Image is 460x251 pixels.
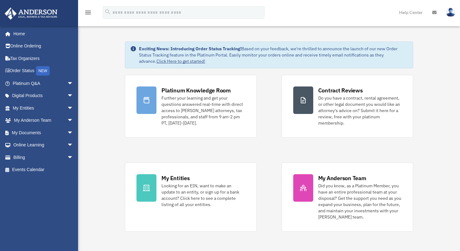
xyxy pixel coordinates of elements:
div: Did you know, as a Platinum Member, you have an entire professional team at your disposal? Get th... [318,183,402,220]
span: arrow_drop_down [67,90,80,102]
div: Do you have a contract, rental agreement, or other legal document you would like an attorney's ad... [318,95,402,126]
a: Tax Organizers [4,52,83,65]
div: Platinum Knowledge Room [161,86,231,94]
a: My Anderson Team Did you know, as a Platinum Member, you have an entire professional team at your... [282,163,413,232]
span: arrow_drop_down [67,126,80,139]
a: Order StatusNEW [4,65,83,77]
strong: Exciting News: Introducing Order Status Tracking! [139,46,241,52]
a: Platinum Knowledge Room Further your learning and get your questions answered real-time with dire... [125,75,256,138]
a: Events Calendar [4,164,83,176]
span: arrow_drop_down [67,114,80,127]
span: arrow_drop_down [67,77,80,90]
a: My Entitiesarrow_drop_down [4,102,83,114]
span: arrow_drop_down [67,151,80,164]
div: My Entities [161,174,190,182]
span: arrow_drop_down [67,102,80,115]
div: Based on your feedback, we're thrilled to announce the launch of our new Order Status Tracking fe... [139,46,408,64]
a: Online Learningarrow_drop_down [4,139,83,151]
a: Platinum Q&Aarrow_drop_down [4,77,83,90]
div: NEW [36,66,50,76]
a: My Anderson Teamarrow_drop_down [4,114,83,127]
div: My Anderson Team [318,174,366,182]
span: arrow_drop_down [67,139,80,152]
a: Billingarrow_drop_down [4,151,83,164]
img: Anderson Advisors Platinum Portal [3,7,59,20]
div: Further your learning and get your questions answered real-time with direct access to [PERSON_NAM... [161,95,245,126]
a: Home [4,27,80,40]
img: User Pic [446,8,455,17]
a: Digital Productsarrow_drop_down [4,90,83,102]
div: Looking for an EIN, want to make an update to an entity, or sign up for a bank account? Click her... [161,183,245,208]
a: My Documentsarrow_drop_down [4,126,83,139]
a: Click Here to get started! [156,58,205,64]
i: search [104,8,111,15]
a: Online Ordering [4,40,83,52]
i: menu [84,9,92,16]
a: Contract Reviews Do you have a contract, rental agreement, or other legal document you would like... [282,75,413,138]
a: menu [84,11,92,16]
a: My Entities Looking for an EIN, want to make an update to an entity, or sign up for a bank accoun... [125,163,256,232]
div: Contract Reviews [318,86,363,94]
